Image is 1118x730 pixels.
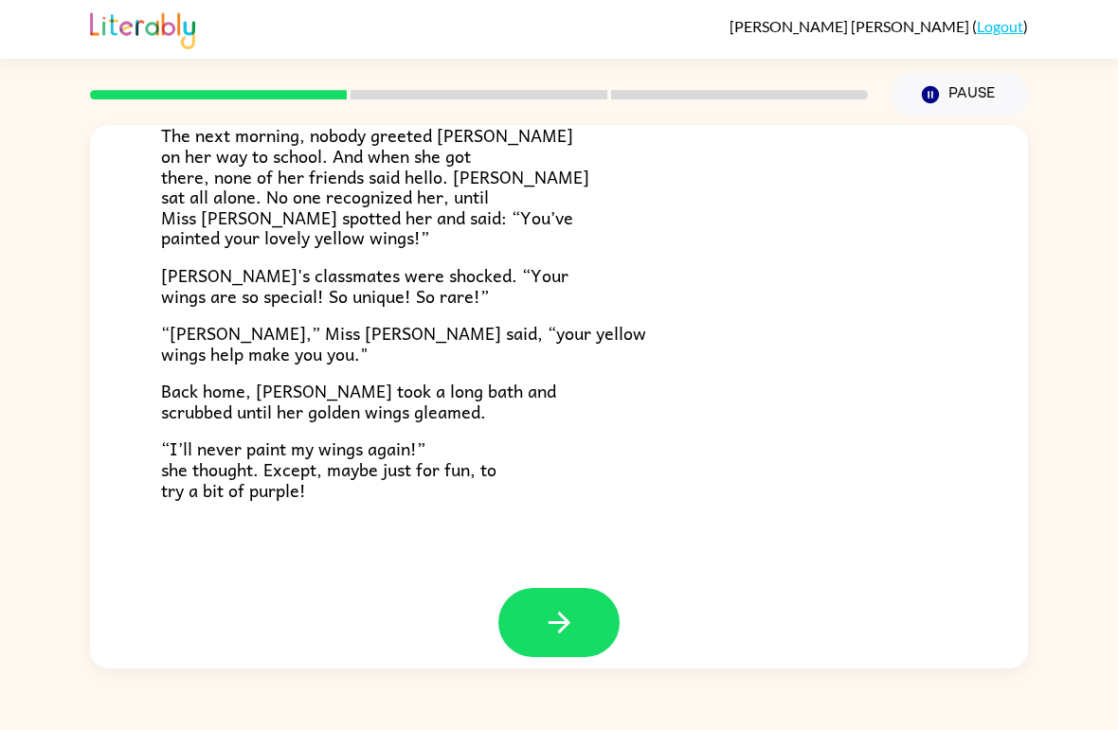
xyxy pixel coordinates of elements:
span: Back home, [PERSON_NAME] took a long bath and scrubbed until her golden wings gleamed. [161,377,556,425]
a: Logout [977,17,1023,35]
span: “I’ll never paint my wings again!” she thought. Except, maybe just for fun, to try a bit of purple! [161,435,496,503]
div: ( ) [730,17,1028,35]
img: Literably [90,8,195,49]
span: [PERSON_NAME] [PERSON_NAME] [730,17,972,35]
span: “[PERSON_NAME],” Miss [PERSON_NAME] said, “your yellow wings help make you you." [161,319,646,367]
button: Pause [891,73,1028,116]
span: [PERSON_NAME]'s classmates were shocked. “Your wings are so special! So unique! So rare!” [161,261,568,310]
span: The next morning, nobody greeted [PERSON_NAME] on her way to school. And when she got there, none... [161,121,589,251]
